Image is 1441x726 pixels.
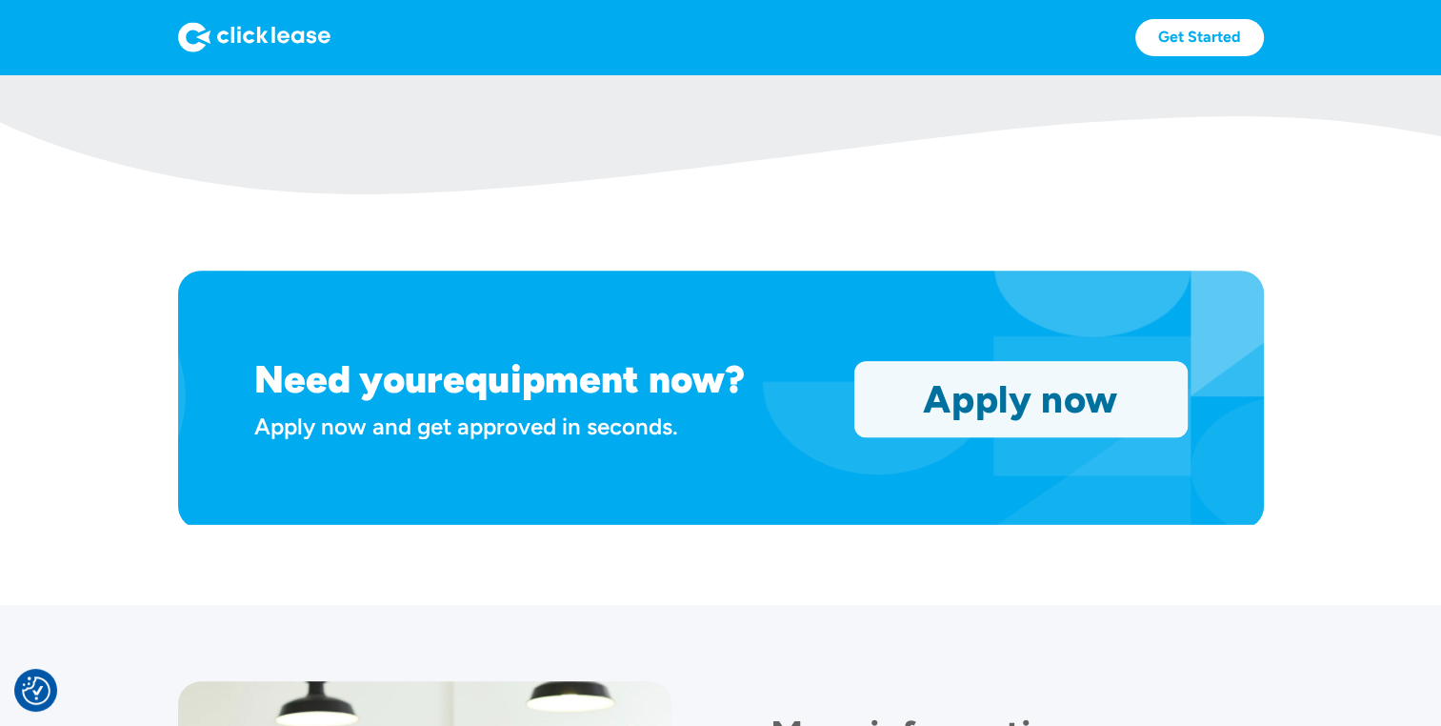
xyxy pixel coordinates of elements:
[254,356,443,402] h1: Need your
[443,356,745,402] h1: equipment now?
[1135,19,1264,56] a: Get Started
[178,22,330,52] img: Logo
[855,362,1187,436] a: Apply now
[254,410,831,443] div: Apply now and get approved in seconds.
[22,676,50,705] button: Consent Preferences
[22,676,50,705] img: Revisit consent button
